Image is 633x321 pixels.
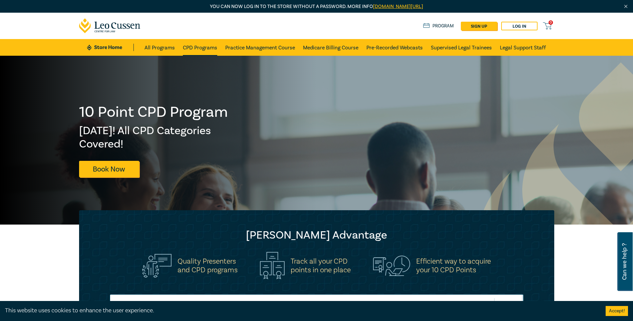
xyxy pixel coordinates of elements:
[142,254,172,278] img: Quality Presenters<br>and CPD programs
[183,39,217,56] a: CPD Programs
[373,3,423,10] a: [DOMAIN_NAME][URL]
[416,257,491,274] h5: Efficient way to acquire your 10 CPD Points
[606,306,628,316] button: Accept cookies
[225,39,295,56] a: Practice Management Course
[623,4,629,9] img: Close
[423,22,454,30] a: Program
[87,44,133,51] a: Store Home
[79,124,229,151] h2: [DATE]! All CPD Categories Covered!
[373,256,410,276] img: Efficient way to acquire<br>your 10 CPD Points
[79,103,229,121] h1: 10 Point CPD Program
[144,39,175,56] a: All Programs
[5,306,596,315] div: This website uses cookies to enhance the user experience.
[79,161,139,177] a: Book Now
[461,22,497,30] a: sign up
[501,22,538,30] a: Log in
[178,257,238,274] h5: Quality Presenters and CPD programs
[79,3,554,10] p: You can now log in to the store without a password. More info
[366,39,423,56] a: Pre-Recorded Webcasts
[92,229,541,242] h2: [PERSON_NAME] Advantage
[260,252,285,279] img: Track all your CPD<br>points in one place
[549,20,553,25] span: 0
[431,39,492,56] a: Supervised Legal Trainees
[303,39,358,56] a: Medicare Billing Course
[500,39,546,56] a: Legal Support Staff
[621,236,628,287] span: Can we help ?
[291,257,351,274] h5: Track all your CPD points in one place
